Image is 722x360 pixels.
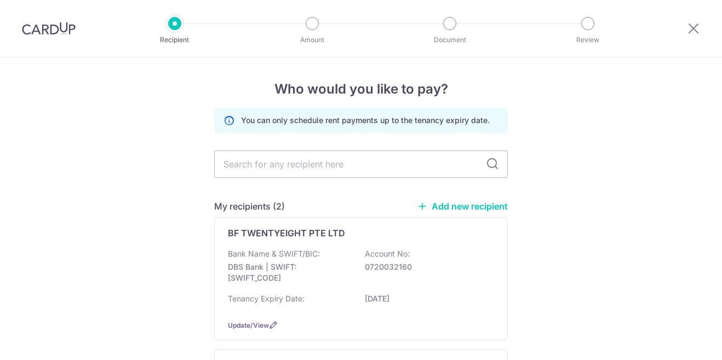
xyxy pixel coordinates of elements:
[22,22,76,35] img: CardUp
[228,262,351,283] p: DBS Bank | SWIFT: [SWIFT_CODE]
[214,79,508,99] h4: Who would you like to pay?
[214,200,285,213] h5: My recipients (2)
[365,248,410,259] p: Account No:
[272,34,353,45] p: Amount
[228,227,345,240] p: BF TWENTYEIGHT PTE LTD
[417,201,508,212] a: Add new recipient
[228,293,305,304] p: Tenancy Expiry Date:
[228,248,320,259] p: Bank Name & SWIFT/BIC:
[409,34,490,45] p: Document
[228,321,269,329] a: Update/View
[365,262,488,272] p: 0720032160
[547,34,628,45] p: Review
[134,34,215,45] p: Recipient
[241,115,490,126] p: You can only schedule rent payments up to the tenancy expiry date.
[214,150,508,178] input: Search for any recipient here
[365,293,488,304] p: [DATE]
